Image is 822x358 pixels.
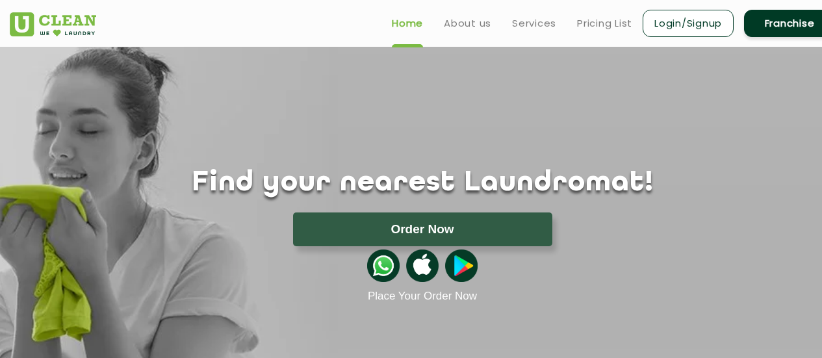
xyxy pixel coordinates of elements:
[10,12,96,36] img: UClean Laundry and Dry Cleaning
[444,16,491,31] a: About us
[368,290,477,303] a: Place Your Order Now
[406,249,439,282] img: apple-icon.png
[367,249,400,282] img: whatsappicon.png
[445,249,478,282] img: playstoreicon.png
[512,16,556,31] a: Services
[293,212,552,246] button: Order Now
[392,16,423,31] a: Home
[643,10,734,37] a: Login/Signup
[577,16,632,31] a: Pricing List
